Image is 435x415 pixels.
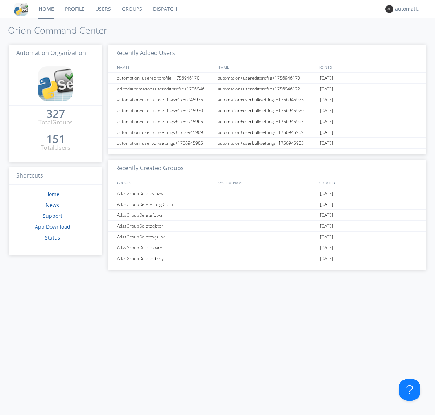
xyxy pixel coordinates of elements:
a: automation+userbulksettings+1756945965automation+userbulksettings+1756945965[DATE] [108,116,426,127]
a: AtlasGroupDeletewjzuw[DATE] [108,232,426,242]
a: News [46,202,59,208]
span: [DATE] [320,221,333,232]
span: [DATE] [320,210,333,221]
div: automation+userbulksettings+1756945975 [115,94,216,105]
div: AtlasGroupDeleteubssy [115,253,216,264]
div: automation+userbulksettings+1756945905 [115,138,216,148]
div: AtlasGroupDeletefculgRubin [115,199,216,209]
img: cddb5a64eb264b2086981ab96f4c1ba7 [14,3,28,16]
div: automation+atlas0032 [395,5,422,13]
a: AtlasGroupDeleteqbtpr[DATE] [108,221,426,232]
div: automation+userbulksettings+1756945970 [216,105,318,116]
img: 373638.png [385,5,393,13]
div: AtlasGroupDeletewjzuw [115,232,216,242]
a: App Download [35,223,70,230]
iframe: Toggle Customer Support [399,379,420,401]
div: automation+usereditprofile+1756946170 [216,73,318,83]
div: 327 [46,110,65,117]
h3: Shortcuts [9,167,102,185]
div: Total Users [41,144,70,152]
div: AtlasGroupDeleteqbtpr [115,221,216,231]
span: [DATE] [320,232,333,242]
div: automation+userbulksettings+1756945970 [115,105,216,116]
div: AtlasGroupDeleteyiozw [115,188,216,199]
span: [DATE] [320,199,333,210]
a: automation+userbulksettings+1756945970automation+userbulksettings+1756945970[DATE] [108,105,426,116]
div: automation+userbulksettings+1756945975 [216,94,318,105]
a: AtlasGroupDeletefbpxr[DATE] [108,210,426,221]
div: automation+userbulksettings+1756945905 [216,138,318,148]
a: automation+userbulksettings+1756945975automation+userbulksettings+1756945975[DATE] [108,94,426,105]
div: automation+userbulksettings+1756945909 [115,127,216,137]
a: AtlasGroupDeleteubssy[DATE] [108,253,426,264]
a: editedautomation+usereditprofile+1756946122automation+usereditprofile+1756946122[DATE] [108,84,426,94]
div: SYSTEM_NAME [216,177,318,188]
a: AtlasGroupDeleteyiozw[DATE] [108,188,426,199]
a: AtlasGroupDeletefculgRubin[DATE] [108,199,426,210]
a: automation+usereditprofile+1756946170automation+usereditprofile+1756946170[DATE] [108,73,426,84]
div: AtlasGroupDeletefbpxr [115,210,216,220]
div: CREATED [318,177,419,188]
div: 151 [46,135,65,143]
span: [DATE] [320,73,333,84]
span: [DATE] [320,84,333,94]
span: [DATE] [320,188,333,199]
a: Support [43,212,62,219]
a: Status [45,234,60,241]
span: [DATE] [320,242,333,253]
span: [DATE] [320,94,333,105]
span: Automation Organization [16,49,86,57]
div: automation+userbulksettings+1756945965 [115,116,216,127]
a: 151 [46,135,65,144]
span: [DATE] [320,127,333,138]
div: Total Groups [38,118,73,127]
div: NAMES [115,62,215,72]
div: automation+userbulksettings+1756945965 [216,116,318,127]
div: EMAIL [216,62,318,72]
a: 327 [46,110,65,118]
div: AtlasGroupDeleteloarx [115,242,216,253]
div: automation+userbulksettings+1756945909 [216,127,318,137]
span: [DATE] [320,116,333,127]
h3: Recently Added Users [108,45,426,62]
div: automation+usereditprofile+1756946170 [115,73,216,83]
a: AtlasGroupDeleteloarx[DATE] [108,242,426,253]
div: GROUPS [115,177,215,188]
a: Home [45,191,59,198]
div: automation+usereditprofile+1756946122 [216,84,318,94]
span: [DATE] [320,253,333,264]
h3: Recently Created Groups [108,160,426,177]
span: [DATE] [320,138,333,149]
img: cddb5a64eb264b2086981ab96f4c1ba7 [38,66,73,101]
a: automation+userbulksettings+1756945905automation+userbulksettings+1756945905[DATE] [108,138,426,149]
div: editedautomation+usereditprofile+1756946122 [115,84,216,94]
div: JOINED [318,62,419,72]
span: [DATE] [320,105,333,116]
a: automation+userbulksettings+1756945909automation+userbulksettings+1756945909[DATE] [108,127,426,138]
